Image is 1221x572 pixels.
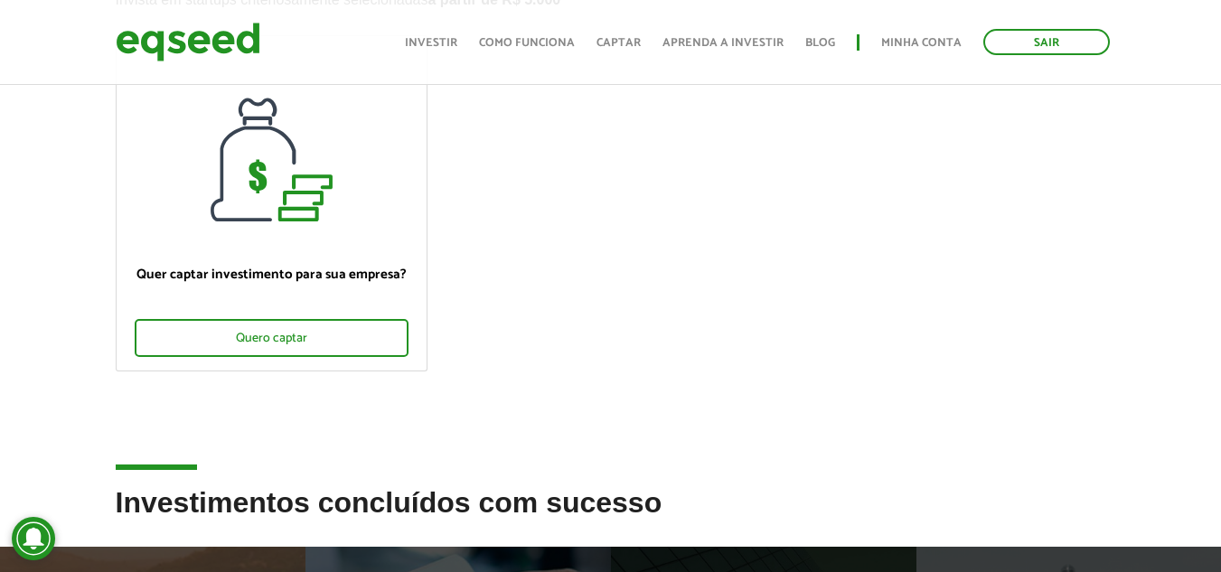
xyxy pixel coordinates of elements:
h2: Investimentos concluídos com sucesso [116,487,1106,546]
p: Quer captar investimento para sua empresa? [135,267,409,283]
img: EqSeed [116,18,260,66]
a: Captar [596,37,641,49]
a: Quer captar investimento para sua empresa? Quero captar [116,35,427,371]
a: Sair [983,29,1110,55]
a: Como funciona [479,37,575,49]
div: Quero captar [135,319,409,357]
a: Aprenda a investir [662,37,784,49]
a: Investir [405,37,457,49]
a: Minha conta [881,37,962,49]
a: Blog [805,37,835,49]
